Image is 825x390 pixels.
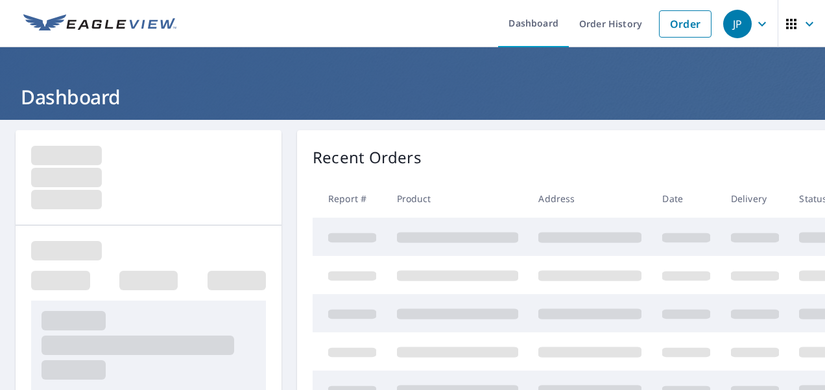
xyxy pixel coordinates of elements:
div: JP [723,10,752,38]
h1: Dashboard [16,84,809,110]
th: Report # [313,179,387,218]
th: Delivery [721,179,789,218]
p: Recent Orders [313,146,422,169]
a: Order [659,10,711,38]
th: Address [528,179,652,218]
img: EV Logo [23,14,176,34]
th: Date [652,179,721,218]
th: Product [387,179,529,218]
